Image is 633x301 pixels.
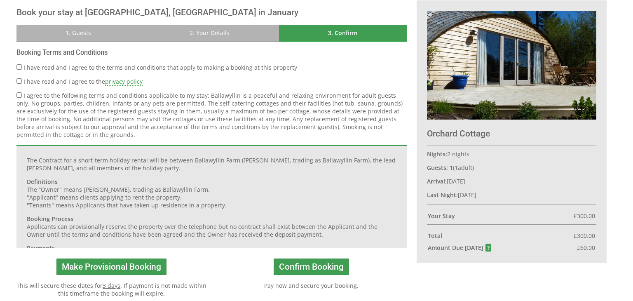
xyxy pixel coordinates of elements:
span: 300.00 [577,232,595,240]
strong: Payments [27,244,55,252]
span: ( ) [450,164,474,172]
p: A deposit payment of 20% is payable to confirm the booking. The balance of the full amount due an... [27,244,396,275]
img: An image of 'Orchard Cottage' [427,11,596,120]
strong: Your Stay [428,212,574,220]
span: £ [577,244,595,252]
label: I agree to the following terms and conditions applicable to my stay: Ballawyllin is a peaceful an... [16,92,403,139]
button: Confirm Booking [274,259,349,275]
p: [DATE] [427,177,596,185]
span: Make Provisional Booking [62,262,161,272]
p: [DATE] [427,191,596,199]
p: The “Owner" means [PERSON_NAME], trading as Ballawyllin Farm. "Applicant" means clients applying ... [27,178,396,209]
strong: Booking Process [27,215,73,223]
div: This will secure these dates for . If payment is not made within this timeframe the booking will ... [16,282,206,297]
span: Confirm Booking [279,262,344,272]
span: 1 [455,164,458,172]
h3: Booking Terms and Conditions [16,49,407,56]
span: 60.00 [580,244,595,252]
label: I have read and I agree to the terms and conditions that apply to making a booking at this property [23,63,297,71]
strong: Total [428,232,574,240]
p: Applicants can provisionally reserve the property over the telephone but no contract shall exist ... [27,215,396,238]
h2: Orchard Cottage [427,129,596,139]
strong: Amount Due [DATE] [428,244,491,252]
strong: Nights: [427,150,447,158]
button: Make Provisional Booking [56,259,166,275]
a: 2. Your Details [141,25,279,41]
span: 300.00 [577,212,595,220]
strong: Guests: [427,164,448,172]
strong: Last Night: [427,191,458,199]
span: £ [574,212,595,220]
p: Pay now and secure your booking. [216,282,406,289]
p: 2 nights [427,150,596,158]
a: privacy policy [105,78,143,86]
span: adult [455,164,472,172]
h2: Book your stay at [GEOGRAPHIC_DATA], [GEOGRAPHIC_DATA] in January [16,7,407,17]
strong: Arrival: [427,177,447,185]
label: I have read and I agree to the [23,78,143,85]
strong: 1 [450,164,453,172]
p: The Contract for a short-term holiday rental will be between Ballawyllin Farm ([PERSON_NAME], tra... [27,156,396,172]
a: 3. Confirm [279,25,407,41]
a: 1. Guests [16,25,141,41]
span: £ [574,232,595,240]
span: Expires 08/10/2025 14:56 [103,282,120,289]
strong: Definitions [27,178,58,186]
